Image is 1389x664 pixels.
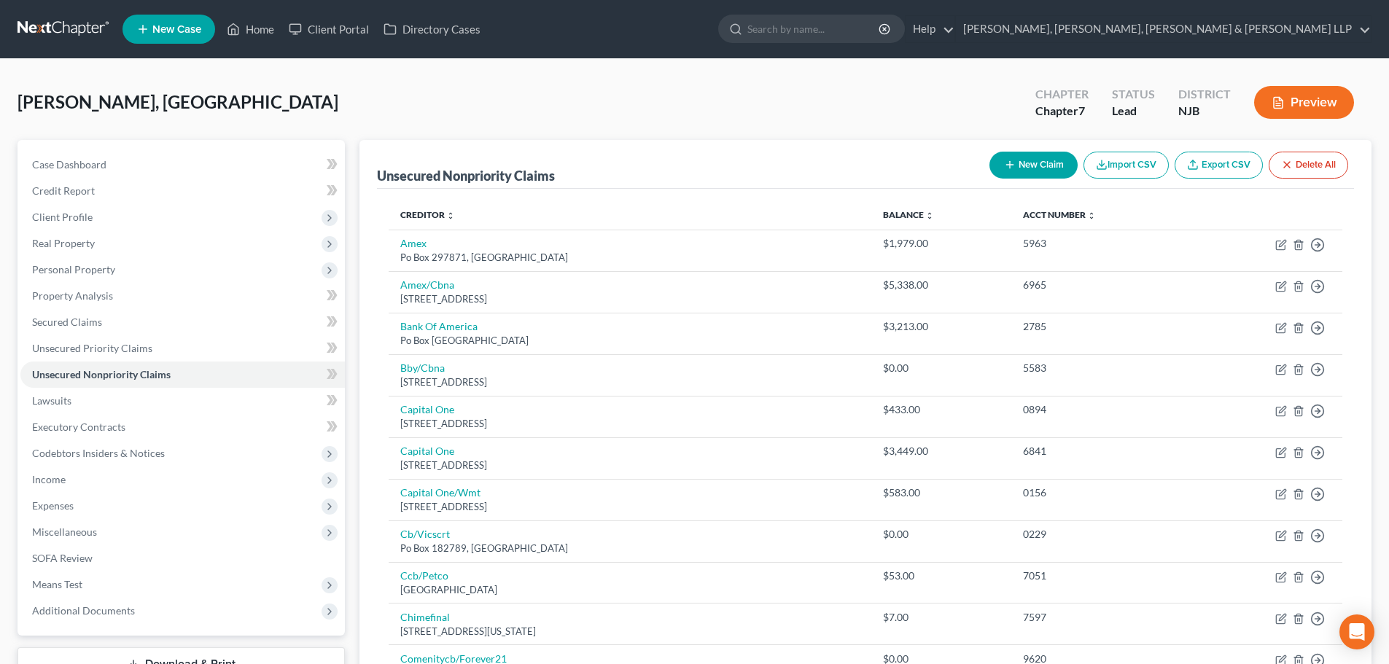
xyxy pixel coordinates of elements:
[1083,152,1169,179] button: Import CSV
[400,528,450,540] a: Cb/Vicscrt
[32,394,71,407] span: Lawsuits
[32,368,171,380] span: Unsecured Nonpriority Claims
[747,15,881,42] input: Search by name...
[32,552,93,564] span: SOFA Review
[1023,278,1181,292] div: 6965
[883,236,1000,251] div: $1,979.00
[400,278,454,291] a: Amex/Cbna
[883,361,1000,375] div: $0.00
[400,417,859,431] div: [STREET_ADDRESS]
[1339,614,1374,649] div: Open Intercom Messenger
[281,16,376,42] a: Client Portal
[1023,527,1181,542] div: 0229
[400,375,859,389] div: [STREET_ADDRESS]
[400,292,859,306] div: [STREET_ADDRESS]
[446,211,455,220] i: unfold_more
[1023,209,1096,220] a: Acct Number unfold_more
[32,421,125,433] span: Executory Contracts
[20,178,345,204] a: Credit Report
[32,499,74,512] span: Expenses
[1023,236,1181,251] div: 5963
[400,611,450,623] a: Chimefinal
[883,444,1000,458] div: $3,449.00
[989,152,1078,179] button: New Claim
[1178,86,1231,103] div: District
[152,24,201,35] span: New Case
[376,16,488,42] a: Directory Cases
[32,211,93,223] span: Client Profile
[32,342,152,354] span: Unsecured Priority Claims
[32,604,135,617] span: Additional Documents
[883,610,1000,625] div: $7.00
[400,458,859,472] div: [STREET_ADDRESS]
[219,16,281,42] a: Home
[32,184,95,197] span: Credit Report
[883,485,1000,500] div: $583.00
[400,486,480,499] a: Capital One/Wmt
[1023,319,1181,334] div: 2785
[400,542,859,555] div: Po Box 182789, [GEOGRAPHIC_DATA]
[20,545,345,571] a: SOFA Review
[1078,103,1085,117] span: 7
[32,447,165,459] span: Codebtors Insiders & Notices
[1269,152,1348,179] button: Delete All
[400,209,455,220] a: Creditor unfold_more
[400,403,454,415] a: Capital One
[400,583,859,597] div: [GEOGRAPHIC_DATA]
[400,362,445,374] a: Bby/Cbna
[20,388,345,414] a: Lawsuits
[1178,103,1231,120] div: NJB
[1254,86,1354,119] button: Preview
[20,283,345,309] a: Property Analysis
[1112,103,1155,120] div: Lead
[1023,402,1181,417] div: 0894
[956,16,1371,42] a: [PERSON_NAME], [PERSON_NAME], [PERSON_NAME] & [PERSON_NAME] LLP
[400,625,859,638] div: [STREET_ADDRESS][US_STATE]
[1023,485,1181,500] div: 0156
[20,414,345,440] a: Executory Contracts
[20,152,345,178] a: Case Dashboard
[400,334,859,348] div: Po Box [GEOGRAPHIC_DATA]
[20,362,345,388] a: Unsecured Nonpriority Claims
[883,569,1000,583] div: $53.00
[32,289,113,302] span: Property Analysis
[1112,86,1155,103] div: Status
[883,527,1000,542] div: $0.00
[32,158,106,171] span: Case Dashboard
[32,578,82,590] span: Means Test
[1035,86,1089,103] div: Chapter
[883,209,934,220] a: Balance unfold_more
[1023,569,1181,583] div: 7051
[400,237,427,249] a: Amex
[1087,211,1096,220] i: unfold_more
[32,526,97,538] span: Miscellaneous
[32,263,115,276] span: Personal Property
[1023,444,1181,458] div: 6841
[906,16,954,42] a: Help
[1035,103,1089,120] div: Chapter
[925,211,934,220] i: unfold_more
[20,309,345,335] a: Secured Claims
[883,402,1000,417] div: $433.00
[400,569,448,582] a: Ccb/Petco
[32,316,102,328] span: Secured Claims
[400,500,859,514] div: [STREET_ADDRESS]
[400,445,454,457] a: Capital One
[883,278,1000,292] div: $5,338.00
[1023,610,1181,625] div: 7597
[17,91,338,112] span: [PERSON_NAME], [GEOGRAPHIC_DATA]
[400,251,859,265] div: Po Box 297871, [GEOGRAPHIC_DATA]
[400,320,478,332] a: Bank Of America
[32,473,66,485] span: Income
[1175,152,1263,179] a: Export CSV
[883,319,1000,334] div: $3,213.00
[32,237,95,249] span: Real Property
[377,167,555,184] div: Unsecured Nonpriority Claims
[20,335,345,362] a: Unsecured Priority Claims
[1023,361,1181,375] div: 5583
